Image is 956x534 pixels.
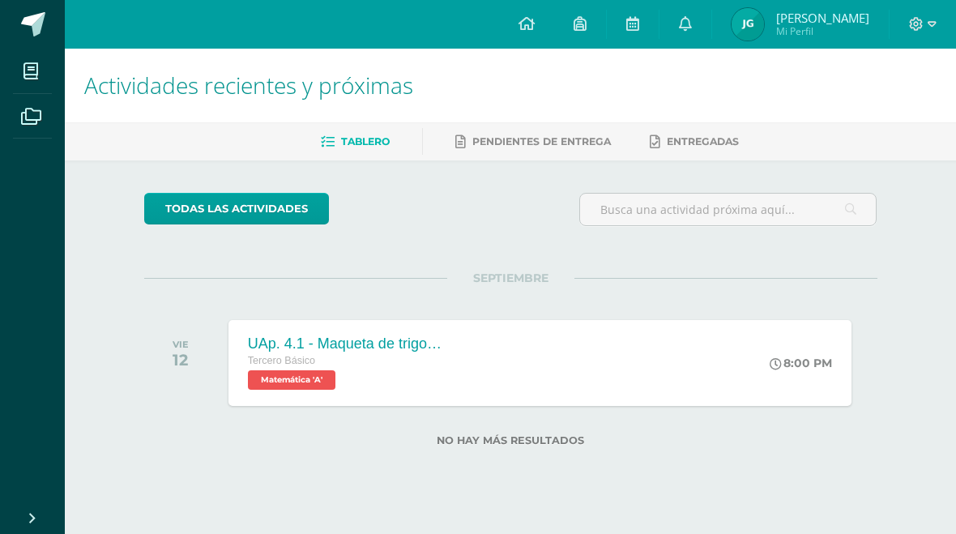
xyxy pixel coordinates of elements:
[580,194,877,225] input: Busca una actividad próxima aquí...
[341,135,390,147] span: Tablero
[144,434,877,446] label: No hay más resultados
[248,355,315,366] span: Tercero Básico
[84,70,413,100] span: Actividades recientes y próximas
[650,129,739,155] a: Entregadas
[770,356,832,370] div: 8:00 PM
[173,350,189,370] div: 12
[776,24,869,38] span: Mi Perfil
[248,370,335,390] span: Matemática 'A'
[667,135,739,147] span: Entregadas
[732,8,764,41] img: 8012678d50ceae5304f6543d3d2a5096.png
[321,129,390,155] a: Tablero
[776,10,869,26] span: [PERSON_NAME]
[173,339,189,350] div: VIE
[447,271,574,285] span: SEPTIEMBRE
[248,335,442,352] div: UAp. 4.1 - Maqueta de trigonometría
[455,129,611,155] a: Pendientes de entrega
[472,135,611,147] span: Pendientes de entrega
[144,193,329,224] a: todas las Actividades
